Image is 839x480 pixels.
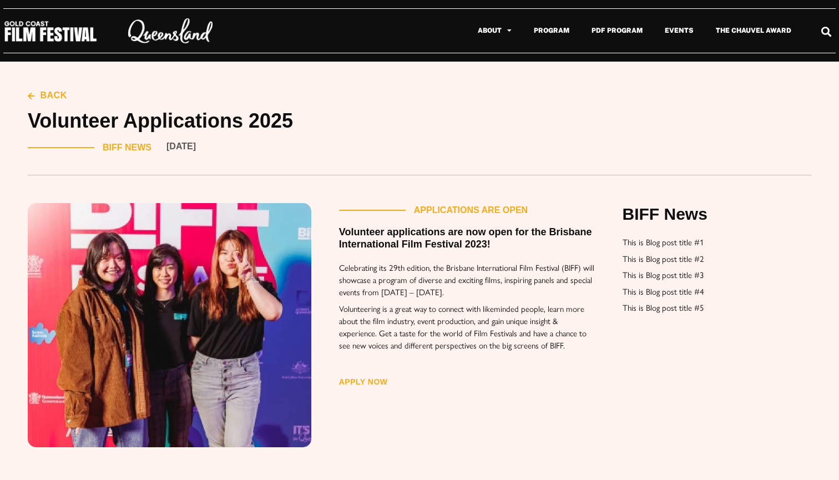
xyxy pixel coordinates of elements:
[580,18,654,43] a: PDF Program
[623,285,812,297] p: This is Blog post title #4
[103,143,151,152] span: BIFF NEWS
[817,22,836,41] div: Search
[623,203,812,225] h3: BIFF News
[339,261,595,298] p: Celebrating its 29th edition, the Brisbane International Film Festival (BIFF) will showcase a pro...
[467,18,523,43] a: About
[339,302,595,351] p: Volunteering is a great way to connect with likeminded people, learn more about the film industry...
[339,378,388,386] span: Apply now
[623,236,812,248] p: This is Blog post title #1
[623,269,812,281] p: This is Blog post title #3
[28,107,811,135] h1: Volunteer Applications 2025
[654,18,705,43] a: Events
[523,18,580,43] a: Program
[339,226,595,250] h5: Volunteer applications are now open for the Brisbane International Film Festival 2023!
[623,252,812,265] p: This is Blog post title #2
[623,301,812,314] p: This is Blog post title #5
[339,378,388,390] a: Apply now
[38,89,67,102] span: Back
[239,18,802,43] nav: Menu
[166,142,196,151] time: [DATE]
[28,89,67,102] a: Back
[705,18,802,43] a: The Chauvel Award
[414,206,528,215] span: APPLICATIONS ARE OPEN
